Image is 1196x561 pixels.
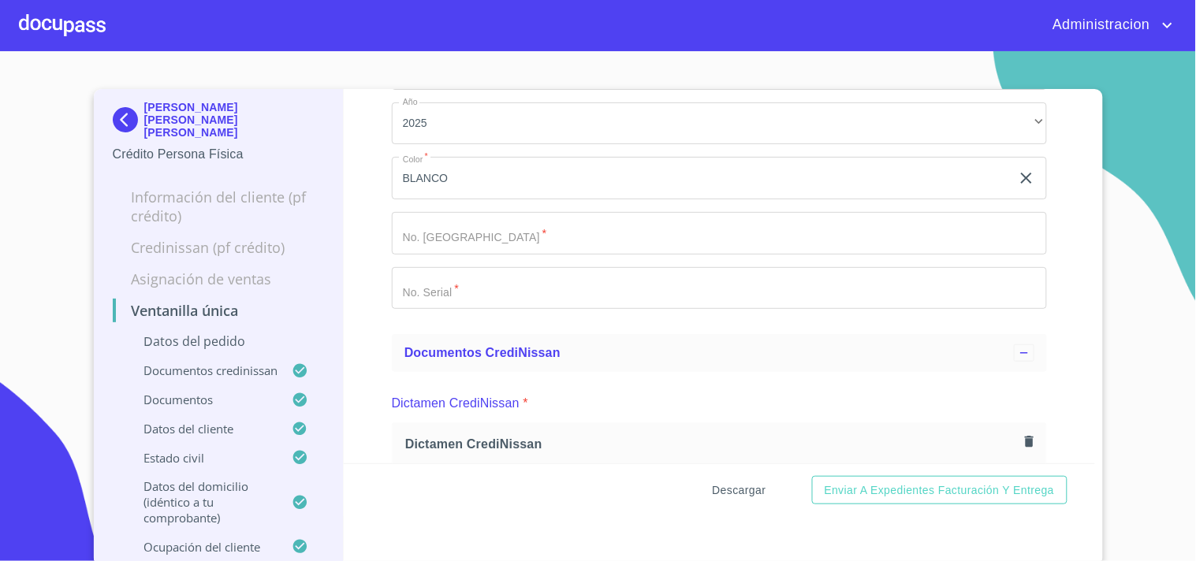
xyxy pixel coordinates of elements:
p: Datos del cliente [113,421,292,437]
span: Enviar a Expedientes Facturación y Entrega [825,481,1055,500]
p: Estado civil [113,450,292,466]
p: Documentos [113,392,292,407]
div: [PERSON_NAME] [PERSON_NAME] [PERSON_NAME] [113,101,325,145]
button: Descargar [706,476,773,505]
button: account of current user [1041,13,1177,38]
span: Descargar [713,481,766,500]
p: Datos del domicilio (idéntico a tu comprobante) [113,478,292,526]
span: Administracion [1041,13,1158,38]
div: Documentos CrediNissan [392,334,1047,372]
span: Dictamen CrediNissan [405,436,1019,452]
button: Enviar a Expedientes Facturación y Entrega [812,476,1067,505]
p: Ventanilla única [113,301,325,320]
div: 2025 [392,102,1047,145]
span: Documentos CrediNissan [404,346,561,359]
p: Dictamen CrediNissan [392,394,520,413]
p: Crédito Persona Física [113,145,325,164]
p: Asignación de Ventas [113,269,325,288]
button: clear input [1017,169,1036,188]
p: [PERSON_NAME] [PERSON_NAME] [PERSON_NAME] [144,101,325,139]
p: Ocupación del Cliente [113,539,292,555]
p: Credinissan (PF crédito) [113,238,325,257]
p: Información del cliente (PF crédito) [113,188,325,225]
p: Datos del pedido [113,333,325,350]
img: Docupass spot blue [113,107,144,132]
p: Documentos CrediNissan [113,362,292,378]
